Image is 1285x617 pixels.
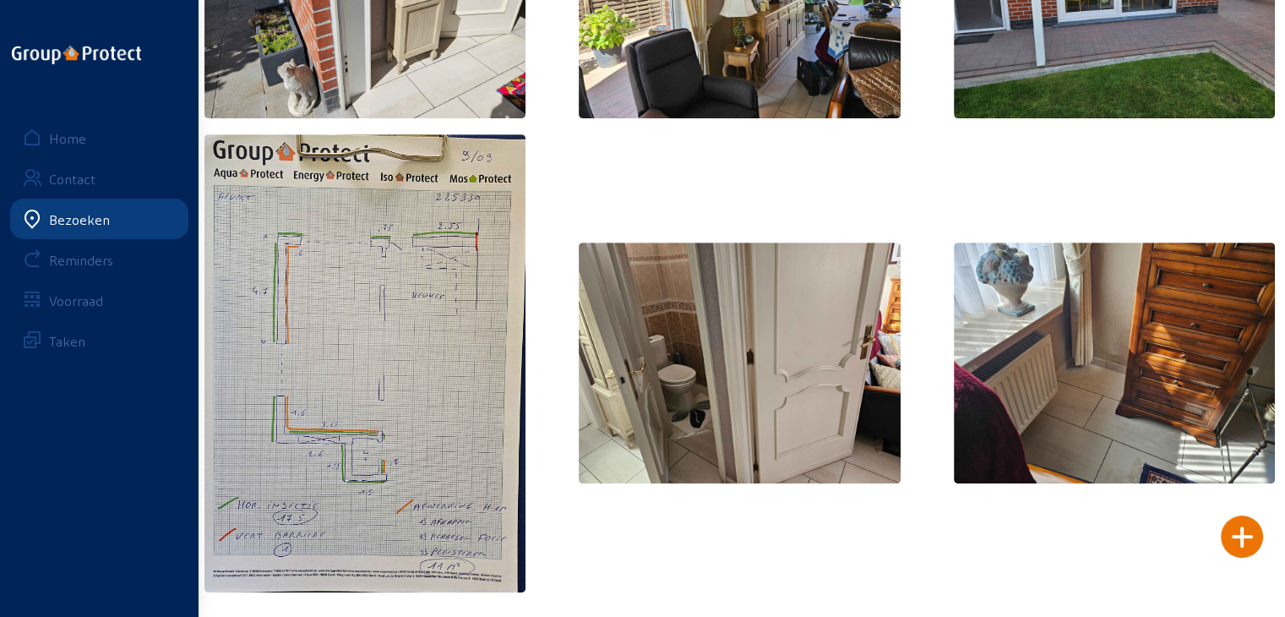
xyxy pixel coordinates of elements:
a: Contact [10,158,188,199]
div: Contact [49,171,95,187]
div: Home [49,130,86,146]
div: Reminders [49,252,113,268]
div: Bezoeken [49,211,110,227]
img: logo-oneline.png [12,46,141,64]
a: Taken [10,320,188,361]
div: Taken [49,333,85,349]
a: Home [10,117,188,158]
a: Reminders [10,239,188,280]
img: 2bd182af-5abe-988e-4a73-30c23e514c5f.jpeg [204,134,525,592]
div: Voorraad [49,292,103,308]
a: Voorraad [10,280,188,320]
a: Bezoeken [10,199,188,239]
img: b90a5d27-4952-2808-b528-c0b4ee43adad.jpeg [954,243,1275,483]
img: c99a0fc4-2d00-c42f-d78f-2fc51fa64ec0.jpeg [579,243,900,483]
